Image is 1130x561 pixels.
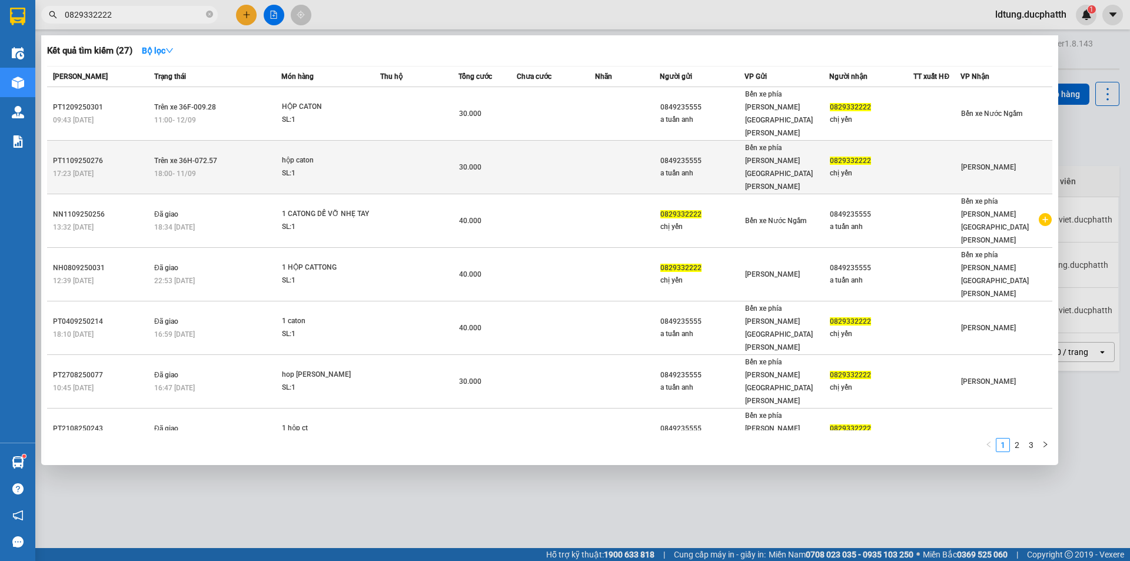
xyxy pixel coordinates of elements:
span: 0829332222 [660,264,702,272]
span: 22:53 [DATE] [154,277,195,285]
span: plus-circle [1039,213,1052,226]
span: Bến xe phía [PERSON_NAME][GEOGRAPHIC_DATA][PERSON_NAME] [961,251,1029,298]
span: VP Gửi [745,72,767,81]
span: Người gửi [660,72,692,81]
span: 10:45 [DATE] [53,384,94,392]
div: chị yến [830,167,913,180]
span: 16:47 [DATE] [154,384,195,392]
div: SL: 1 [282,328,370,341]
div: a tuấn anh [830,221,913,233]
div: a tuấn anh [660,328,744,340]
div: PT2708250077 [53,369,151,381]
span: 09:43 [DATE] [53,116,94,124]
li: Next Page [1038,438,1052,452]
strong: Bộ lọc [142,46,174,55]
button: Bộ lọcdown [132,41,183,60]
span: 11:00 - 12/09 [154,116,196,124]
li: Previous Page [982,438,996,452]
span: Đã giao [154,424,178,433]
button: right [1038,438,1052,452]
span: Đã giao [154,371,178,379]
input: Tìm tên, số ĐT hoặc mã đơn [65,8,204,21]
li: 3 [1024,438,1038,452]
span: [PERSON_NAME] [961,324,1016,332]
span: 40.000 [459,324,481,332]
img: logo-vxr [10,8,25,25]
div: SL: 1 [282,167,370,180]
div: 1 CATONG DỄ VỠ NHẸ TAY [282,208,370,221]
div: 0849235555 [660,369,744,381]
span: Trên xe 36H-072.57 [154,157,217,165]
div: hop [PERSON_NAME] [282,369,370,381]
div: 0849235555 [660,316,744,328]
sup: 1 [22,454,26,458]
div: SL: 1 [282,221,370,234]
span: Trên xe 36F-009.28 [154,103,216,111]
div: a tuấn anh [660,381,744,394]
div: 1 hộp ct [282,422,370,435]
img: warehouse-icon [12,77,24,89]
div: HỘP CATON [282,101,370,114]
span: 30.000 [459,377,481,386]
span: [PERSON_NAME] [53,72,108,81]
span: Bến xe phía [PERSON_NAME][GEOGRAPHIC_DATA][PERSON_NAME] [745,90,813,137]
span: 40.000 [459,270,481,278]
span: close-circle [206,11,213,18]
span: Tổng cước [458,72,492,81]
span: Đã giao [154,317,178,326]
span: Bến xe Nước Ngầm [961,109,1022,118]
span: 16:59 [DATE] [154,330,195,338]
div: SL: 1 [282,274,370,287]
span: 18:34 [DATE] [154,223,195,231]
img: warehouse-icon [12,106,24,118]
span: 30.000 [459,109,481,118]
span: right [1042,441,1049,448]
li: 1 [996,438,1010,452]
div: PT1109250276 [53,155,151,167]
span: Người nhận [829,72,868,81]
div: NN1109250256 [53,208,151,221]
span: search [49,11,57,19]
div: SL: 1 [282,381,370,394]
span: 0829332222 [830,157,871,165]
img: warehouse-icon [12,47,24,59]
span: [PERSON_NAME] [745,270,800,278]
a: 2 [1011,439,1023,452]
span: close-circle [206,9,213,21]
span: [PERSON_NAME] [961,163,1016,171]
div: a tuấn anh [660,167,744,180]
span: Bến xe phía [PERSON_NAME][GEOGRAPHIC_DATA][PERSON_NAME] [961,197,1029,244]
span: Bến xe phía [PERSON_NAME][GEOGRAPHIC_DATA][PERSON_NAME] [745,358,813,405]
span: Bến xe Nước Ngầm [745,217,806,225]
div: chị yến [830,328,913,340]
span: message [12,536,24,547]
div: SL: 1 [282,114,370,127]
h3: Kết quả tìm kiếm ( 27 ) [47,45,132,57]
span: Bến xe phía [PERSON_NAME][GEOGRAPHIC_DATA][PERSON_NAME] [745,144,813,191]
a: 1 [996,439,1009,452]
span: 13:32 [DATE] [53,223,94,231]
span: 17:23 [DATE] [53,170,94,178]
span: 0829332222 [830,371,871,379]
span: 30.000 [459,163,481,171]
span: Bến xe phía [PERSON_NAME][GEOGRAPHIC_DATA][PERSON_NAME] [745,304,813,351]
div: PT1209250301 [53,101,151,114]
button: left [982,438,996,452]
span: down [165,47,174,55]
span: Chưa cước [517,72,551,81]
span: VP Nhận [960,72,989,81]
span: Đã giao [154,264,178,272]
span: Món hàng [281,72,314,81]
div: 0849235555 [660,155,744,167]
div: 0849235555 [830,262,913,274]
span: Thu hộ [380,72,403,81]
span: 40.000 [459,217,481,225]
div: chị yến [830,114,913,126]
a: 3 [1025,439,1038,452]
div: a tuấn anh [830,274,913,287]
div: hộp caton [282,154,370,167]
span: 18:10 [DATE] [53,330,94,338]
span: Trạng thái [154,72,186,81]
div: 0849235555 [660,101,744,114]
div: PT2108250243 [53,423,151,435]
